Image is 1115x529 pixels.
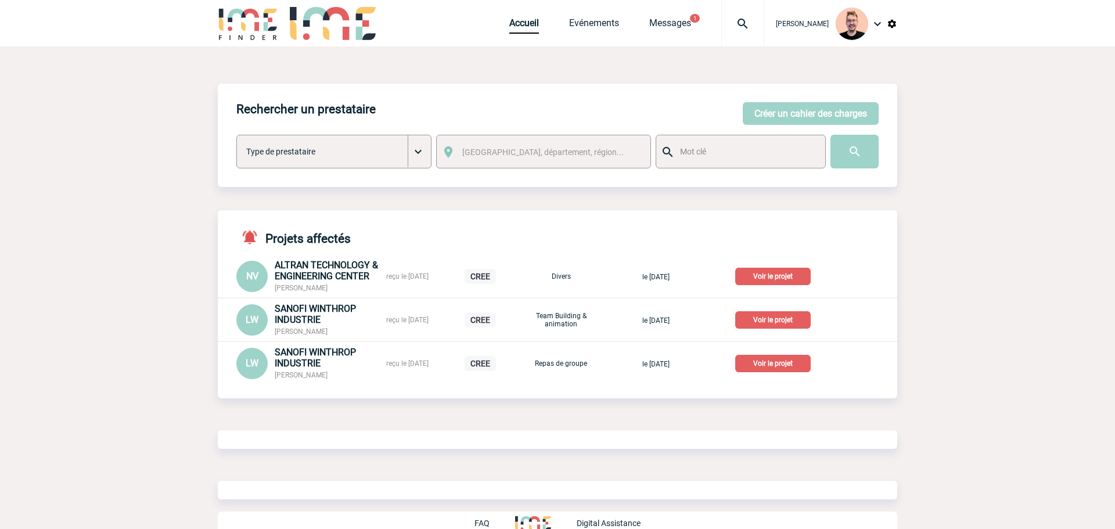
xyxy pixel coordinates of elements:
[246,271,258,282] span: NV
[474,519,490,528] p: FAQ
[246,314,258,325] span: LW
[677,144,815,159] input: Mot clé
[735,270,815,281] a: Voir le projet
[241,229,265,246] img: notifications-active-24-px-r.png
[218,7,278,40] img: IME-Finder
[275,303,356,325] span: SANOFI WINTHROP INDUSTRIE
[532,359,590,368] p: Repas de groupe
[474,517,515,528] a: FAQ
[275,371,328,379] span: [PERSON_NAME]
[735,355,811,372] p: Voir le projet
[569,17,619,34] a: Evénements
[836,8,868,40] img: 129741-1.png
[776,20,829,28] span: [PERSON_NAME]
[465,312,496,328] p: CREE
[735,314,815,325] a: Voir le projet
[275,347,356,369] span: SANOFI WINTHROP INDUSTRIE
[236,102,376,116] h4: Rechercher un prestataire
[275,284,328,292] span: [PERSON_NAME]
[649,17,691,34] a: Messages
[532,312,590,328] p: Team Building & animation
[642,316,670,325] span: le [DATE]
[830,135,879,168] input: Submit
[246,358,258,369] span: LW
[735,357,815,368] a: Voir le projet
[577,519,641,528] p: Digital Assistance
[236,229,351,246] h4: Projets affectés
[735,268,811,285] p: Voir le projet
[532,272,590,280] p: Divers
[275,260,378,282] span: ALTRAN TECHNOLOGY & ENGINEERING CENTER
[386,359,429,368] span: reçu le [DATE]
[642,360,670,368] span: le [DATE]
[465,269,496,284] p: CREE
[386,316,429,324] span: reçu le [DATE]
[462,147,624,157] span: [GEOGRAPHIC_DATA], département, région...
[509,17,539,34] a: Accueil
[642,273,670,281] span: le [DATE]
[275,328,328,336] span: [PERSON_NAME]
[386,272,429,280] span: reçu le [DATE]
[735,311,811,329] p: Voir le projet
[690,14,700,23] button: 1
[465,356,496,371] p: CREE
